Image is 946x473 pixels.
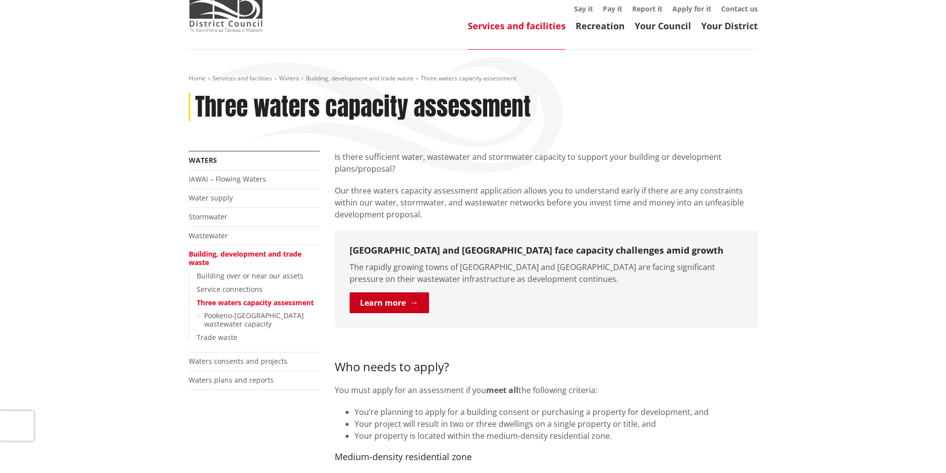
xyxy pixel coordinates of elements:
h3: [GEOGRAPHIC_DATA] and [GEOGRAPHIC_DATA] face capacity challenges amid growth [350,245,743,256]
a: Your Council [635,20,691,32]
span: Three waters capacity assessment [421,74,516,82]
a: Say it [574,4,593,13]
a: Services and facilities [468,20,566,32]
p: Is there sufficient water, wastewater and stormwater capacity to support your building or develop... [335,151,758,175]
p: You must apply for an assessment if you the following criteria: [335,384,758,396]
a: Recreation [576,20,625,32]
a: Waters consents and projects [189,356,288,366]
a: Building over or near our assets [197,271,303,280]
a: Home [189,74,206,82]
p: The rapidly growing towns of [GEOGRAPHIC_DATA] and [GEOGRAPHIC_DATA] are facing significant press... [350,261,743,285]
li: Your project will result in two or three dwellings on a single property or title, and [355,418,758,430]
li: You’re planning to apply for a building consent or purchasing a property for development, and [355,406,758,418]
a: Waters [189,155,217,165]
nav: breadcrumb [189,74,758,83]
a: Report it [632,4,662,13]
a: Pay it [603,4,622,13]
a: Learn more [350,292,429,313]
iframe: Messenger Launcher [900,431,936,467]
a: IAWAI – Flowing Waters [189,174,266,184]
strong: meet all [486,385,518,396]
a: Trade waste [197,333,237,342]
a: Wastewater [189,231,228,240]
a: Services and facilities [213,74,272,82]
a: Apply for it [672,4,711,13]
a: Building, development and trade waste [189,249,301,267]
p: Our three waters capacity assessment application allows you to understand early if there are any ... [335,185,758,220]
a: Contact us [721,4,758,13]
a: Building, development and trade waste [306,74,414,82]
h1: Three waters capacity assessment [195,93,531,122]
a: Your District [701,20,758,32]
a: Water supply [189,193,233,203]
a: Waters plans and reports [189,375,274,385]
a: Three waters capacity assessment [197,298,314,307]
a: Pookeno-[GEOGRAPHIC_DATA] wastewater capacity [204,311,304,329]
a: Stormwater [189,212,227,221]
a: Waters [279,74,299,82]
h4: Medium-density residential zone [335,452,758,463]
a: Service connections [197,284,263,294]
li: Your property is located within the medium-density residential zone. [355,430,758,442]
h3: Who needs to apply? [335,360,758,374]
